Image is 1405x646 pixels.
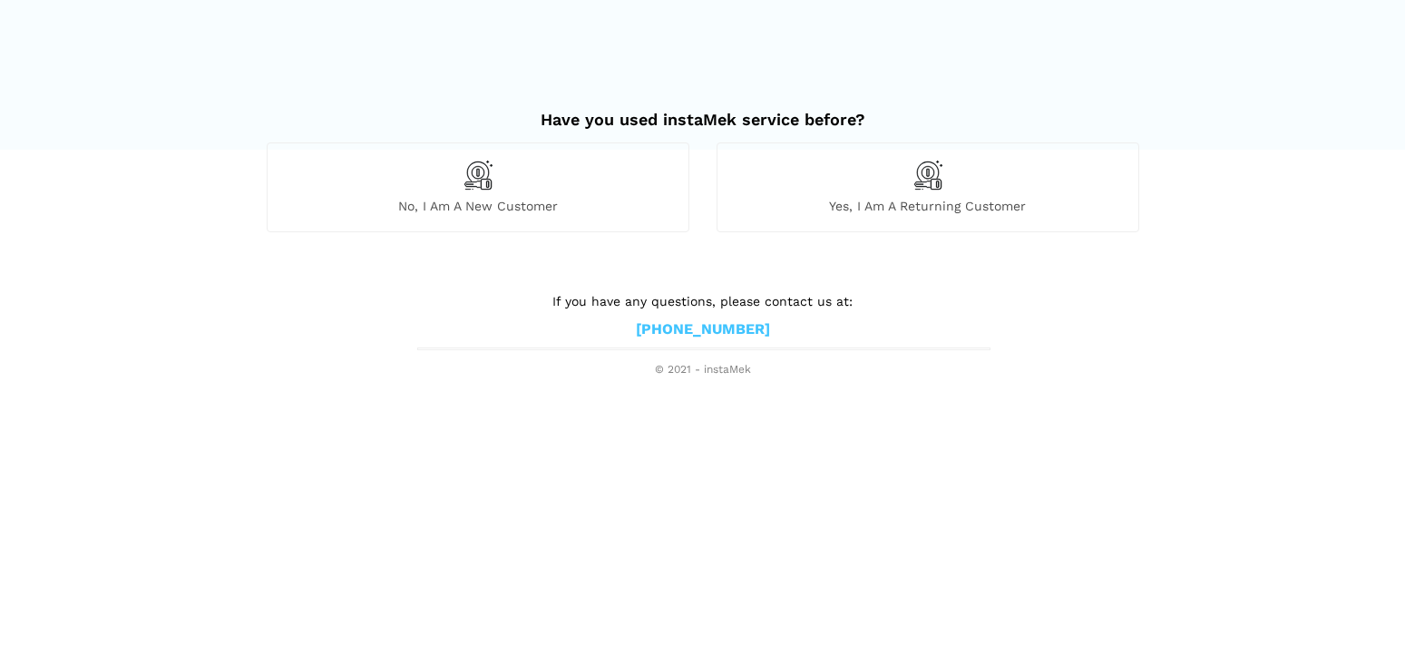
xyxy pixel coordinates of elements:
[717,198,1138,214] span: Yes, I am a returning customer
[268,198,688,214] span: No, I am a new customer
[417,363,989,377] span: © 2021 - instaMek
[636,320,770,339] a: [PHONE_NUMBER]
[417,291,989,311] p: If you have any questions, please contact us at:
[267,92,1139,130] h2: Have you used instaMek service before?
